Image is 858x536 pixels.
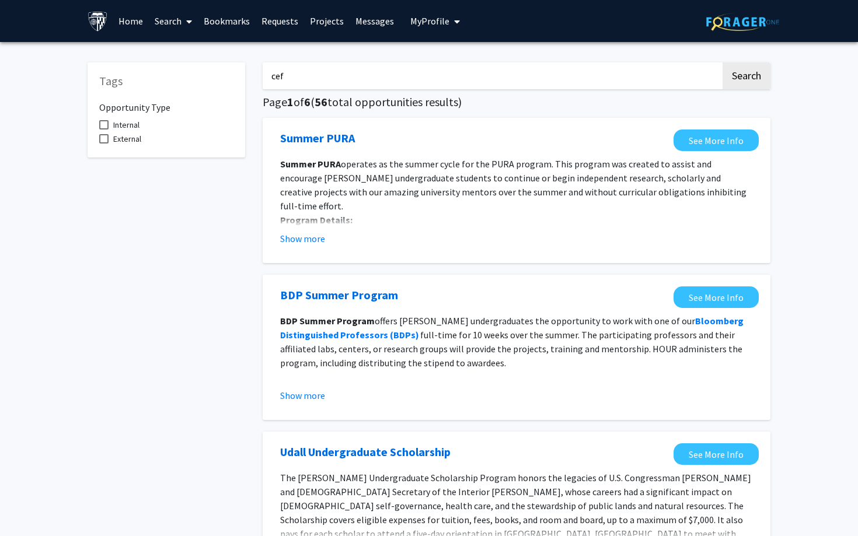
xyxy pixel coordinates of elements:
img: Johns Hopkins University Logo [88,11,108,31]
a: Opens in a new tab [280,286,398,304]
a: Opens in a new tab [674,286,759,308]
a: Messages [350,1,400,41]
span: 1 [287,94,294,109]
iframe: Chat [9,484,50,527]
a: Bookmarks [198,1,256,41]
a: Requests [256,1,304,41]
input: Search Keywords [263,62,721,89]
h5: Tags [99,74,233,88]
span: 6 [304,94,311,109]
a: Opens in a new tab [280,129,355,147]
strong: Program Details: [280,214,353,226]
img: ForagerOne Logo [706,13,779,31]
a: Home [113,1,149,41]
a: Opens in a new tab [280,443,451,461]
span: My Profile [410,15,449,27]
span: Internal [113,118,139,132]
a: Projects [304,1,350,41]
span: operates as the summer cycle for the PURA program. This program was created to assist and encoura... [280,158,747,212]
a: Opens in a new tab [674,443,759,465]
button: Show more [280,232,325,246]
p: offers [PERSON_NAME] undergraduates the opportunity to work with one of our full-time for 10 week... [280,314,753,370]
span: 56 [315,94,327,109]
strong: BDP Summer Program [280,315,375,327]
strong: Summer PURA [280,158,341,170]
a: Opens in a new tab [674,129,759,151]
h5: Page of ( total opportunities results) [263,95,770,109]
button: Show more [280,388,325,402]
h6: Opportunity Type [99,93,233,113]
button: Search [723,62,770,89]
span: External [113,132,141,146]
a: Search [149,1,198,41]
